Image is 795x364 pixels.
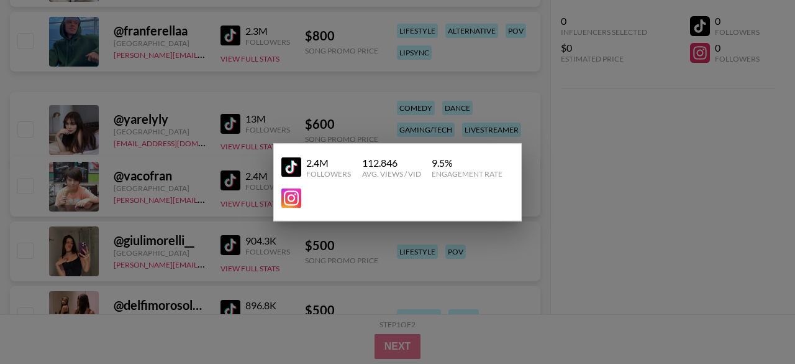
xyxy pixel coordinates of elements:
[281,188,301,208] img: YouTube
[432,169,502,178] div: Engagement Rate
[362,156,421,169] div: 112.846
[306,156,351,169] div: 2.4M
[362,169,421,178] div: Avg. Views / Vid
[281,157,301,177] img: YouTube
[432,156,502,169] div: 9.5 %
[306,169,351,178] div: Followers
